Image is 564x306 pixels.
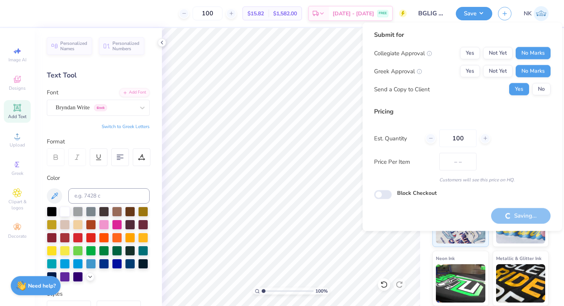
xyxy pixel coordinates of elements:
img: Metallic & Glitter Ink [496,264,546,303]
span: Personalized Names [60,41,87,51]
div: Submit for [374,30,551,39]
span: Image AI [8,57,26,63]
a: NK [524,6,549,21]
input: e.g. 7428 c [68,188,150,204]
span: $1,582.00 [273,10,297,18]
span: Decorate [8,233,26,239]
img: Nasrullah Khan [534,6,549,21]
button: No Marks [516,65,551,77]
div: Add Font [119,88,150,97]
input: Untitled Design [412,6,450,21]
div: Greek Approval [374,67,422,76]
span: 100 % [315,288,328,294]
div: Send a Copy to Client [374,85,430,94]
span: Clipart & logos [4,199,31,211]
div: Styles [47,290,150,298]
input: – – [193,7,223,20]
label: Est. Quantity [374,134,420,143]
button: Switch to Greek Letters [102,123,150,130]
span: Add Text [8,114,26,120]
span: FREE [379,11,387,16]
div: Format [47,137,150,146]
span: $15.82 [247,10,264,18]
div: Collegiate Approval [374,49,432,58]
span: Personalized Numbers [112,41,140,51]
button: No Marks [516,47,551,59]
span: [DATE] - [DATE] [333,10,374,18]
button: Not Yet [483,65,513,77]
label: Block Checkout [397,189,437,197]
button: Save [456,7,492,20]
span: Metallic & Glitter Ink [496,254,541,262]
img: Neon Ink [436,264,485,303]
span: Greek [12,170,23,176]
button: Yes [460,65,480,77]
button: No [532,83,551,95]
div: Text Tool [47,70,150,81]
span: Upload [10,142,25,148]
label: Price Per Item [374,157,434,166]
input: – – [439,130,477,147]
div: Color [47,174,150,183]
label: Font [47,88,58,97]
span: Designs [9,85,26,91]
div: Customers will see this price on HQ. [374,176,551,183]
button: Yes [460,47,480,59]
button: Not Yet [483,47,513,59]
strong: Need help? [28,282,56,290]
div: Pricing [374,107,551,116]
span: NK [524,9,532,18]
span: Neon Ink [436,254,455,262]
button: Yes [509,83,529,95]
